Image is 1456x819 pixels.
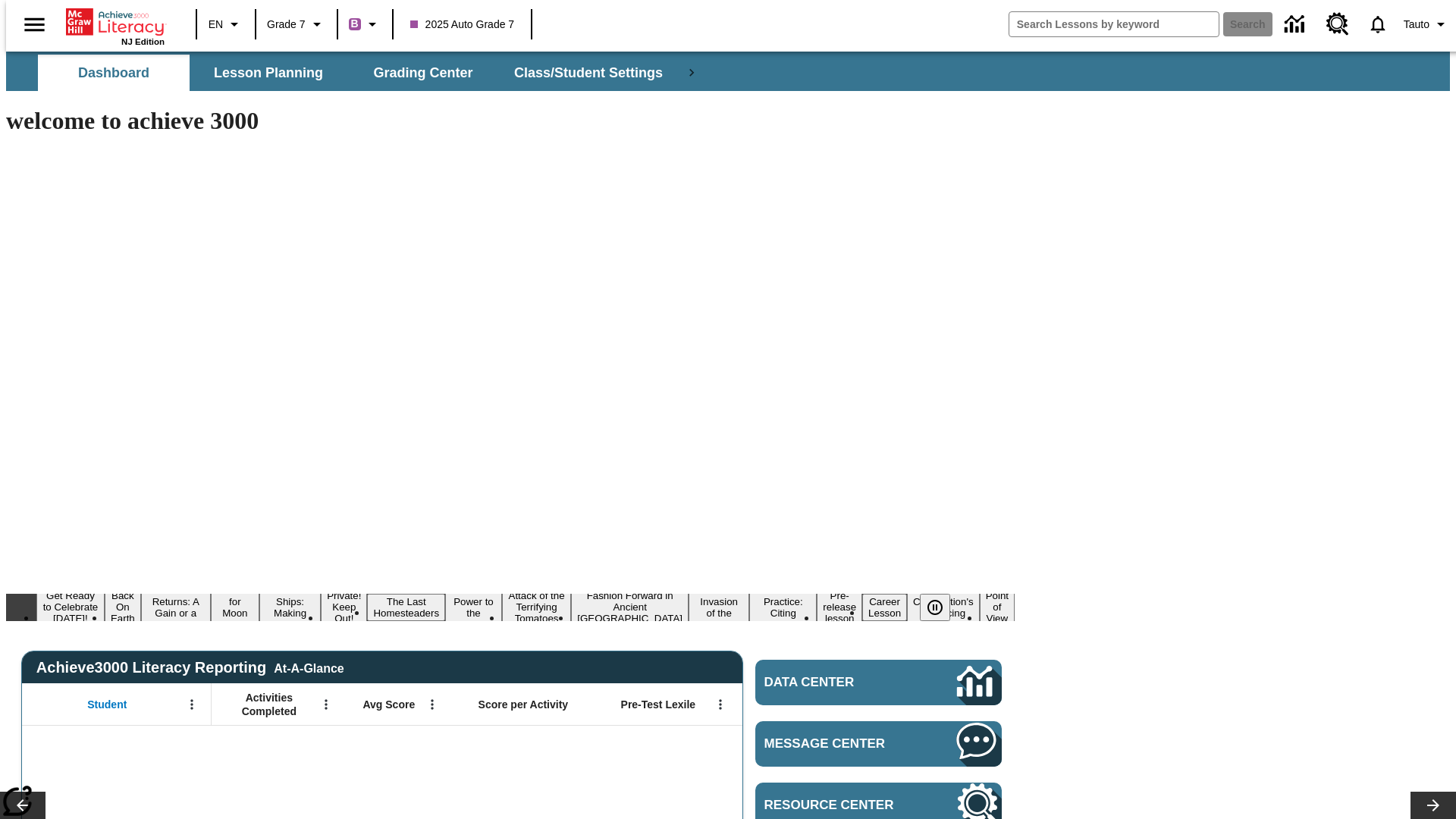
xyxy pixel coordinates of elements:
[267,17,306,33] span: Grade 7
[38,55,190,91] button: Dashboard
[621,698,696,711] span: Pre-Test Lexile
[180,693,203,716] button: Open Menu
[755,721,1002,767] a: Message Center
[980,588,1015,626] button: Slide 16 Point of View
[362,698,415,711] span: Avg Score
[479,698,569,711] span: Score per Activity
[321,588,367,626] button: Slide 6 Private! Keep Out!
[676,55,707,91] div: Next Tabs
[66,5,165,46] div: Home
[1317,4,1358,45] a: Resource Center, Will open in new tab
[1009,12,1219,36] input: search field
[78,64,149,82] span: Dashboard
[502,588,571,626] button: Slide 9 Attack of the Terrifying Tomatoes
[1404,17,1429,33] span: Tauto
[571,588,689,626] button: Slide 10 Fashion Forward in Ancient Rome
[259,582,321,632] button: Slide 5 Cruise Ships: Making Waves
[211,582,259,632] button: Slide 4 Time for Moon Rules?
[907,582,980,632] button: Slide 15 The Constitution's Balancing Act
[351,14,359,33] span: B
[1410,792,1456,819] button: Lesson carousel, Next
[202,11,250,38] button: Language: EN, Select a language
[315,693,337,716] button: Open Menu
[410,17,515,33] span: 2025 Auto Grade 7
[367,594,445,621] button: Slide 7 The Last Homesteaders
[749,582,817,632] button: Slide 12 Mixed Practice: Citing Evidence
[12,2,57,47] button: Open side menu
[689,582,749,632] button: Slide 11 The Invasion of the Free CD
[121,37,165,46] span: NJ Edition
[141,582,211,632] button: Slide 3 Free Returns: A Gain or a Drain?
[1358,5,1398,44] a: Notifications
[445,582,502,632] button: Slide 8 Solar Power to the People
[36,659,344,676] span: Achieve3000 Literacy Reporting
[862,594,907,621] button: Slide 14 Career Lesson
[920,594,950,621] button: Pause
[764,675,906,690] span: Data Center
[343,11,388,38] button: Boost Class color is purple. Change class color
[87,698,127,711] span: Student
[764,736,912,752] span: Message Center
[36,588,105,626] button: Slide 1 Get Ready to Celebrate Juneteenth!
[214,64,323,82] span: Lesson Planning
[36,55,676,91] div: SubNavbar
[502,55,675,91] button: Class/Student Settings
[764,798,912,813] span: Resource Center
[347,55,499,91] button: Grading Center
[219,691,319,718] span: Activities Completed
[66,7,165,37] a: Home
[421,693,444,716] button: Open Menu
[920,594,965,621] div: Pause
[274,659,344,676] div: At-A-Glance
[105,588,141,626] button: Slide 2 Back On Earth
[193,55,344,91] button: Lesson Planning
[1398,11,1456,38] button: Profile/Settings
[373,64,472,82] span: Grading Center
[1276,4,1317,45] a: Data Center
[709,693,732,716] button: Open Menu
[6,107,1015,135] h1: welcome to achieve 3000
[209,17,223,33] span: EN
[817,588,862,626] button: Slide 13 Pre-release lesson
[514,64,663,82] span: Class/Student Settings
[6,52,1450,91] div: SubNavbar
[261,11,332,38] button: Grade: Grade 7, Select a grade
[755,660,1002,705] a: Data Center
